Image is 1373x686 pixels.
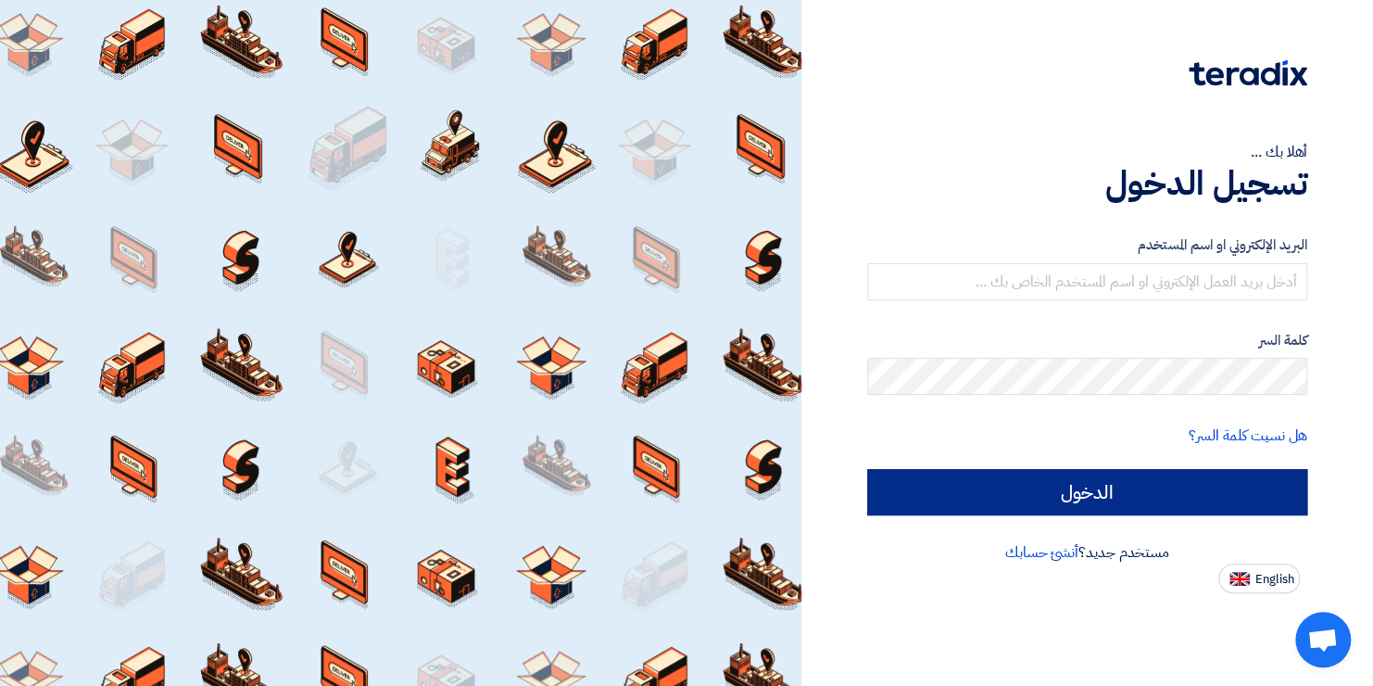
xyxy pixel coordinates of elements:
input: أدخل بريد العمل الإلكتروني او اسم المستخدم الخاص بك ... [867,263,1308,300]
img: en-US.png [1229,572,1250,586]
span: English [1255,573,1294,586]
h1: تسجيل الدخول [867,163,1308,204]
a: أنشئ حسابك [1005,541,1078,564]
div: مستخدم جديد؟ [867,541,1308,564]
a: دردشة مفتوحة [1295,612,1351,667]
input: الدخول [867,469,1308,515]
div: أهلا بك ... [867,141,1308,163]
button: English [1218,564,1300,593]
a: هل نسيت كلمة السر؟ [1189,425,1307,447]
label: البريد الإلكتروني او اسم المستخدم [867,235,1308,256]
img: Teradix logo [1189,60,1307,86]
label: كلمة السر [867,330,1308,351]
